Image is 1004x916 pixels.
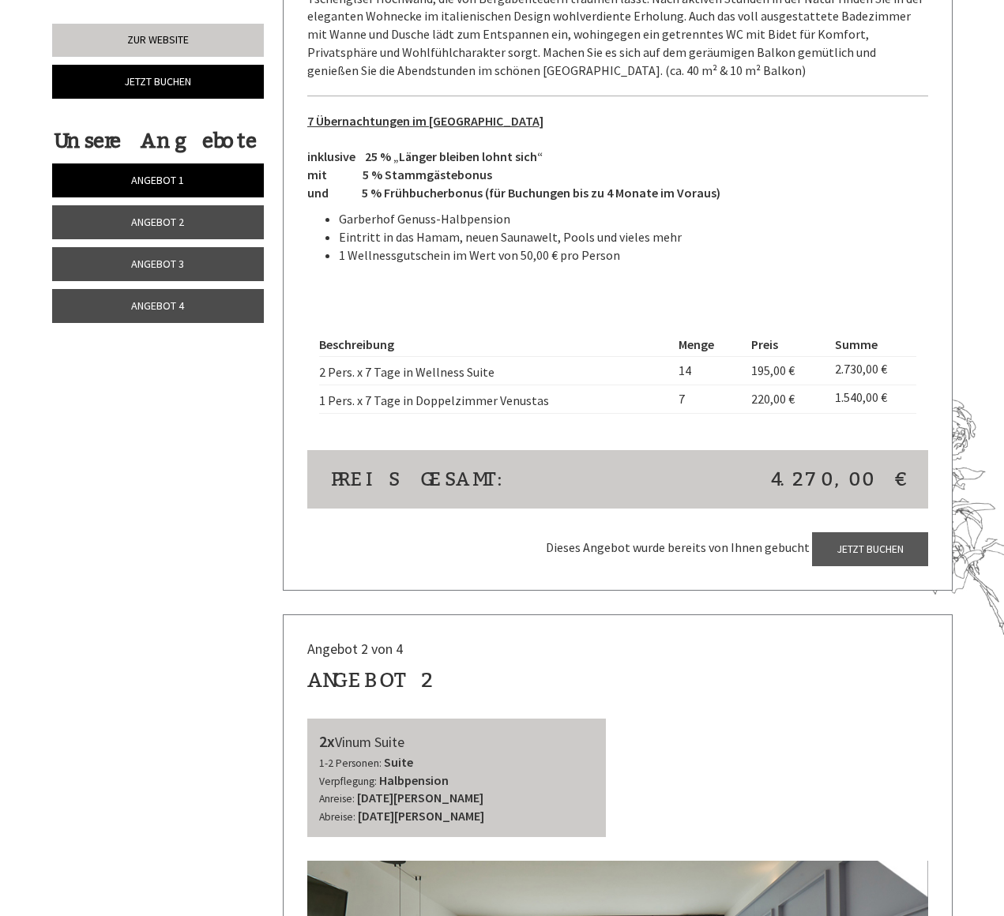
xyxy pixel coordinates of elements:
span: 4.270,00 € [771,466,904,493]
td: 7 [672,385,744,414]
b: Suite [384,754,413,770]
td: 1.540,00 € [829,385,916,414]
td: 14 [672,357,744,385]
strong: inklusive 25 % „Länger bleiben lohnt sich“ mit 5 % Stammgästebonus und 5 % Frühbucherbonus (für B... [307,148,720,201]
b: [DATE][PERSON_NAME] [358,808,484,824]
span: 220,00 € [751,391,795,407]
span: Angebot 2 [131,215,184,229]
li: Eintritt in das Hamam, neuen Saunawelt, Pools und vieles mehr [339,228,928,246]
b: Halbpension [379,772,449,788]
div: Unsere Angebote [52,126,259,156]
span: Angebot 3 [131,257,184,271]
div: Angebot 2 [307,666,434,695]
small: Abreise: [319,810,355,824]
td: 1 Pers. x 7 Tage in Doppelzimmer Venustas [319,385,672,414]
u: 7 Übernachtungen im [GEOGRAPHIC_DATA] [307,113,543,129]
b: 2x [319,731,335,751]
li: Garberhof Genuss-Halbpension [339,210,928,228]
div: Preis gesamt: [319,466,618,493]
th: Summe [829,332,916,357]
li: 1 Wellnessgutschein im Wert von 50,00 € pro Person [339,246,928,265]
a: Zur Website [52,24,264,57]
span: Dieses Angebot wurde bereits von Ihnen gebucht [546,540,810,556]
div: Vinum Suite [319,730,594,753]
small: Anreise: [319,792,355,805]
small: Verpflegung: [319,775,377,788]
th: Preis [745,332,829,357]
span: Angebot 4 [131,298,184,313]
span: Angebot 1 [131,173,184,187]
th: Beschreibung [319,332,672,357]
small: 1-2 Personen: [319,756,382,770]
b: [DATE][PERSON_NAME] [357,790,483,805]
td: 2 Pers. x 7 Tage in Wellness Suite [319,357,672,385]
a: Jetzt buchen [52,65,264,99]
span: 195,00 € [751,362,795,378]
td: 2.730,00 € [829,357,916,385]
span: Angebot 2 von 4 [307,640,403,658]
th: Menge [672,332,744,357]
